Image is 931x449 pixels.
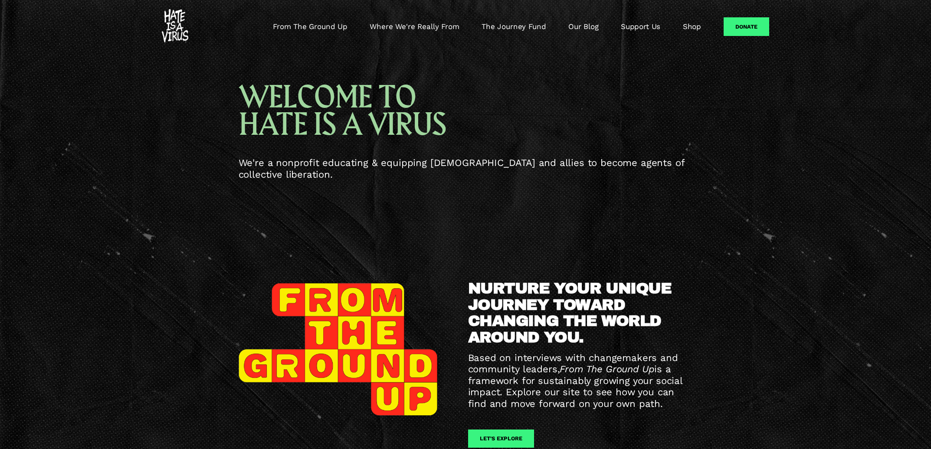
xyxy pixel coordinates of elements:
[468,352,686,409] span: Based on interviews with changemakers and community leaders, is a framework for sustainably growi...
[239,78,446,145] span: WELCOME TO HATE IS A VIRUS
[568,22,599,32] a: Our Blog
[162,9,188,44] img: #HATEISAVIRUS
[621,22,660,32] a: Support Us
[560,363,654,374] em: From The Ground Up
[239,157,688,180] span: We're a nonprofit educating & equipping [DEMOGRAPHIC_DATA] and allies to become agents of collect...
[370,22,459,32] a: Where We're Really From
[468,429,534,448] a: let's explore
[273,22,347,32] a: From The Ground Up
[683,22,701,32] a: Shop
[468,280,676,345] strong: NURTURE YOUR UNIQUE JOURNEY TOWARD CHANGING THE WORLD AROUND YOU.
[724,17,769,36] a: Donate
[482,22,546,32] a: The Journey Fund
